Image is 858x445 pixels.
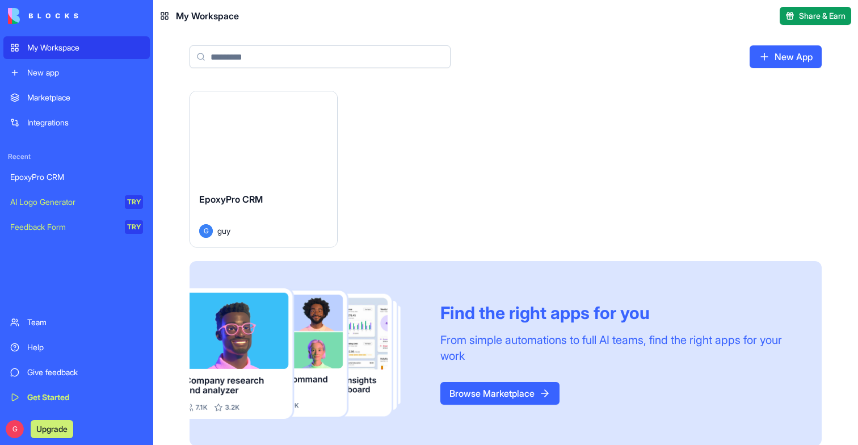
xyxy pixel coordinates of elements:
[27,42,143,53] div: My Workspace
[125,220,143,234] div: TRY
[3,61,150,84] a: New app
[6,420,24,438] span: G
[440,382,560,405] a: Browse Marketplace
[27,67,143,78] div: New app
[3,111,150,134] a: Integrations
[750,45,822,68] a: New App
[799,10,846,22] span: Share & Earn
[3,336,150,359] a: Help
[3,152,150,161] span: Recent
[8,8,78,24] img: logo
[199,194,263,205] span: EpoxyPro CRM
[27,392,143,403] div: Get Started
[3,311,150,334] a: Team
[10,196,117,208] div: AI Logo Generator
[27,342,143,353] div: Help
[27,117,143,128] div: Integrations
[125,195,143,209] div: TRY
[27,317,143,328] div: Team
[31,423,73,434] a: Upgrade
[190,91,338,247] a: EpoxyPro CRMGguy
[780,7,851,25] button: Share & Earn
[190,288,422,419] img: Frame_181_egmpey.png
[3,361,150,384] a: Give feedback
[440,303,794,323] div: Find the right apps for you
[31,420,73,438] button: Upgrade
[10,171,143,183] div: EpoxyPro CRM
[199,224,213,238] span: G
[3,386,150,409] a: Get Started
[3,191,150,213] a: AI Logo GeneratorTRY
[3,86,150,109] a: Marketplace
[27,92,143,103] div: Marketplace
[440,332,794,364] div: From simple automations to full AI teams, find the right apps for your work
[176,9,239,23] span: My Workspace
[3,216,150,238] a: Feedback FormTRY
[3,166,150,188] a: EpoxyPro CRM
[10,221,117,233] div: Feedback Form
[217,225,230,237] span: guy
[27,367,143,378] div: Give feedback
[3,36,150,59] a: My Workspace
